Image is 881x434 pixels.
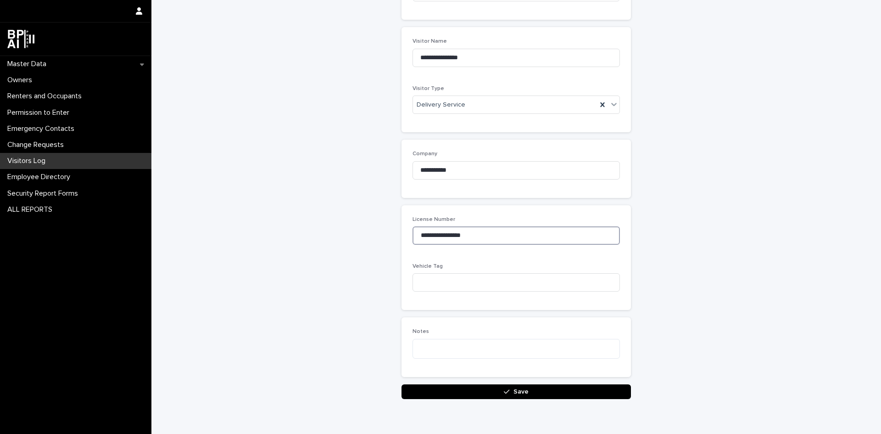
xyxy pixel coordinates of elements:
[4,76,39,85] p: Owners
[417,100,465,110] span: Delivery Service
[413,39,447,44] span: Visitor Name
[413,264,443,269] span: Vehicle Tag
[4,108,77,117] p: Permission to Enter
[513,389,529,395] span: Save
[4,60,54,68] p: Master Data
[4,124,82,133] p: Emergency Contacts
[401,384,631,399] button: Save
[4,205,60,214] p: ALL REPORTS
[7,30,34,48] img: dwgmcNfxSF6WIOOXiGgu
[413,151,437,157] span: Company
[4,157,53,165] p: Visitors Log
[4,189,85,198] p: Security Report Forms
[413,86,444,91] span: Visitor Type
[4,173,78,181] p: Employee Directory
[413,217,455,222] span: License Number
[4,92,89,101] p: Renters and Occupants
[4,141,71,149] p: Change Requests
[413,329,429,334] span: Notes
